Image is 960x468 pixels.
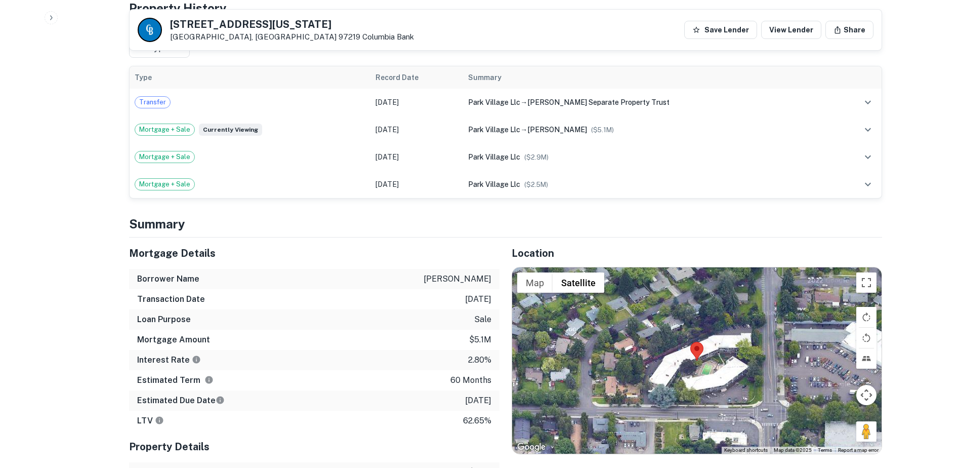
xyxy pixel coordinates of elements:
[450,374,491,386] p: 60 months
[468,126,520,134] span: park village llc
[468,354,491,366] p: 2.80%
[761,21,821,39] a: View Lender
[465,395,491,407] p: [DATE]
[469,334,491,346] p: $5.1m
[370,171,464,198] td: [DATE]
[362,32,414,41] a: Columbia Bank
[137,334,210,346] h6: Mortgage Amount
[137,293,205,305] h6: Transaction Date
[856,307,876,327] button: Rotate map clockwise
[135,152,194,162] span: Mortgage + Sale
[137,395,225,407] h6: Estimated Due Date
[370,143,464,171] td: [DATE]
[170,19,414,29] h5: [STREET_ADDRESS][US_STATE]
[204,375,214,384] svg: Term is based on a standard schedule for this type of loan.
[856,272,876,293] button: Toggle fullscreen view
[684,21,757,39] button: Save Lender
[553,272,604,293] button: Show satellite imagery
[856,348,876,369] button: Tilt map
[468,153,520,161] span: park village llc
[859,121,876,138] button: expand row
[856,385,876,405] button: Map camera controls
[216,396,225,405] svg: Estimate is based on a standard schedule for this type of loan.
[463,66,833,89] th: Summary
[370,89,464,116] td: [DATE]
[818,447,832,453] a: Terms (opens in new tab)
[129,439,499,454] h5: Property Details
[424,273,491,285] p: [PERSON_NAME]
[135,179,194,189] span: Mortgage + Sale
[463,415,491,427] p: 62.65%
[517,272,553,293] button: Show street map
[170,32,414,42] p: [GEOGRAPHIC_DATA], [GEOGRAPHIC_DATA] 97219
[155,416,164,425] svg: LTVs displayed on the website are for informational purposes only and may be reported incorrectly...
[859,94,876,111] button: expand row
[137,273,199,285] h6: Borrower Name
[137,415,164,427] h6: LTV
[137,314,191,326] h6: Loan Purpose
[774,447,812,453] span: Map data ©2025
[515,441,548,454] img: Google
[527,126,587,134] span: [PERSON_NAME]
[524,153,549,161] span: ($ 2.9M )
[527,98,670,106] span: [PERSON_NAME] separate property trust
[859,176,876,193] button: expand row
[838,447,879,453] a: Report a map error
[130,66,370,89] th: Type
[468,180,520,188] span: park village llc
[192,355,201,364] svg: The interest rates displayed on the website are for informational purposes only and may be report...
[825,21,873,39] button: Share
[468,98,520,106] span: park village llc
[909,387,960,436] iframe: Chat Widget
[129,246,499,261] h5: Mortgage Details
[468,97,828,108] div: →
[724,447,768,454] button: Keyboard shortcuts
[591,126,614,134] span: ($ 5.1M )
[856,328,876,348] button: Rotate map counterclockwise
[856,421,876,442] button: Drag Pegman onto the map to open Street View
[524,181,548,188] span: ($ 2.5M )
[370,116,464,143] td: [DATE]
[859,148,876,166] button: expand row
[137,374,214,386] h6: Estimated Term
[474,314,491,326] p: sale
[465,293,491,305] p: [DATE]
[137,354,201,366] h6: Interest Rate
[512,246,882,261] h5: Location
[199,124,262,136] span: Currently viewing
[370,66,464,89] th: Record Date
[515,441,548,454] a: Open this area in Google Maps (opens a new window)
[135,125,194,135] span: Mortgage + Sale
[468,124,828,135] div: →
[129,215,882,233] h4: Summary
[135,97,170,107] span: Transfer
